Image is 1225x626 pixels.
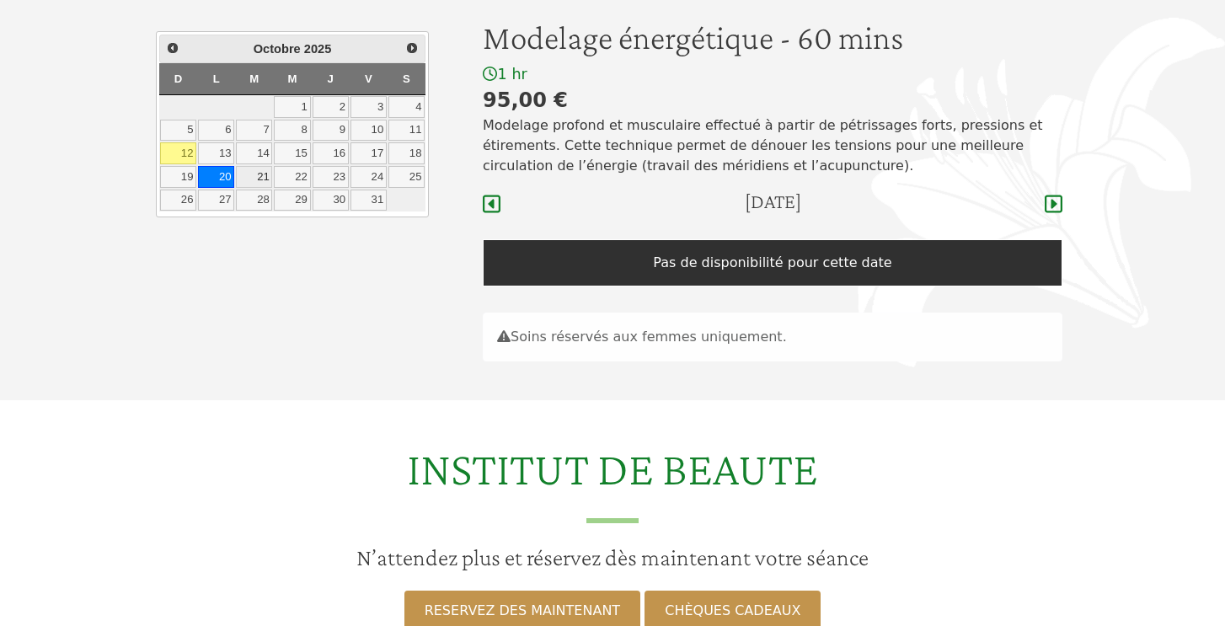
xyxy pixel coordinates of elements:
[198,190,234,211] a: 27
[274,142,310,164] a: 15
[236,120,272,142] a: 7
[483,313,1062,361] div: Soins réservés aux femmes uniquement.
[274,120,310,142] a: 8
[236,142,272,164] a: 14
[388,96,425,118] a: 4
[249,72,259,85] span: Mardi
[174,72,183,85] span: Dimanche
[160,142,196,164] a: 12
[313,166,349,188] a: 23
[198,142,234,164] a: 13
[160,166,196,188] a: 19
[236,190,272,211] a: 28
[254,42,301,56] span: Octobre
[274,190,310,211] a: 29
[213,72,220,85] span: Lundi
[274,96,310,118] a: 1
[313,120,349,142] a: 9
[350,142,387,164] a: 17
[327,72,333,85] span: Jeudi
[287,72,297,85] span: Mercredi
[401,37,423,59] a: Suivant
[166,41,179,55] span: Précédent
[483,239,1062,286] div: Pas de disponibilité pour cette date
[313,96,349,118] a: 2
[483,65,1062,84] div: 1 hr
[405,41,419,55] span: Suivant
[313,190,349,211] a: 30
[160,120,196,142] a: 5
[10,543,1215,572] h3: N’attendez plus et réservez dès maintenant votre séance
[483,18,1062,58] h1: Modelage énergétique - 60 mins
[365,72,372,85] span: Vendredi
[313,142,349,164] a: 16
[162,37,184,59] a: Précédent
[198,120,234,142] a: 6
[388,166,425,188] a: 25
[745,190,801,214] h4: [DATE]
[198,166,234,188] a: 20
[350,120,387,142] a: 10
[350,190,387,211] a: 31
[388,120,425,142] a: 11
[350,166,387,188] a: 24
[304,42,332,56] span: 2025
[274,166,310,188] a: 22
[403,72,410,85] span: Samedi
[160,190,196,211] a: 26
[483,115,1062,176] p: Modelage profond et musculaire effectué à partir de pétrissages forts, pressions et étirements. C...
[350,96,387,118] a: 3
[388,142,425,164] a: 18
[236,166,272,188] a: 21
[483,85,1062,115] div: 95,00 €
[10,441,1215,522] h2: INSTITUT DE BEAUTE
